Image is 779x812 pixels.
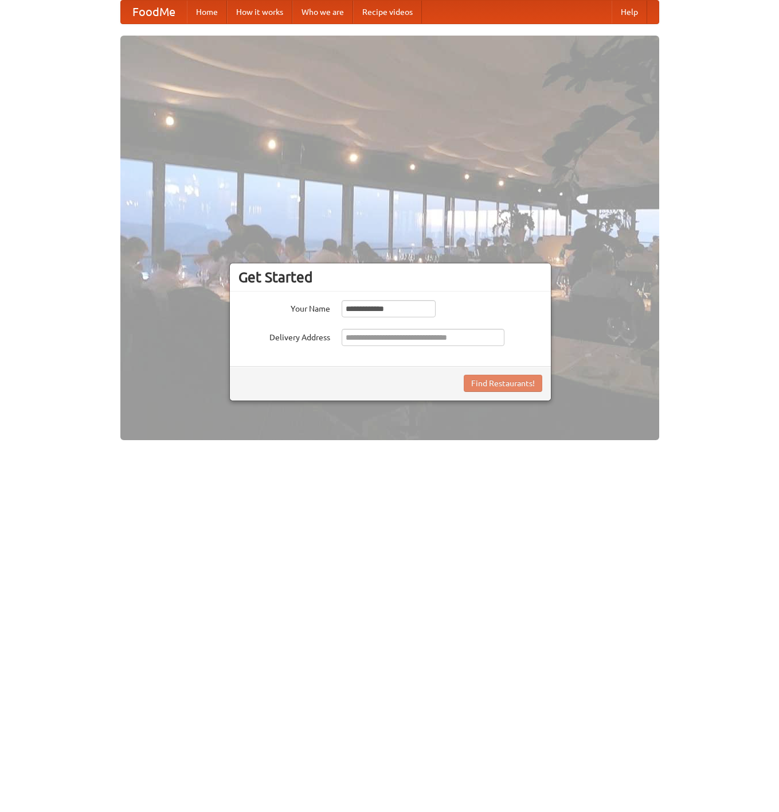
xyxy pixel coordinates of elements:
[612,1,647,24] a: Help
[238,329,330,343] label: Delivery Address
[353,1,422,24] a: Recipe videos
[238,269,542,286] h3: Get Started
[121,1,187,24] a: FoodMe
[292,1,353,24] a: Who we are
[464,375,542,392] button: Find Restaurants!
[187,1,227,24] a: Home
[227,1,292,24] a: How it works
[238,300,330,314] label: Your Name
